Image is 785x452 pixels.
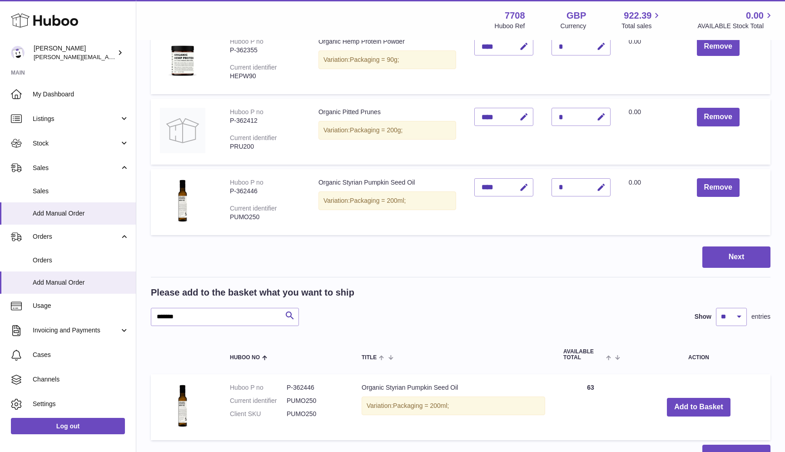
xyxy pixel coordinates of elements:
[629,38,641,45] span: 0.00
[353,374,554,440] td: Organic Styrian Pumpkin Seed Oil
[697,22,774,30] span: AVAILABLE Stock Total
[309,28,465,94] td: Organic Hemp Protein Powder
[309,169,465,235] td: Organic Styrian Pumpkin Seed Oil
[160,108,205,153] img: Organic Pitted Prunes
[33,187,129,196] span: Sales
[287,410,343,418] dd: PUMO250
[697,10,774,30] a: 0.00 AVAILABLE Stock Total
[627,340,770,370] th: Action
[33,351,129,359] span: Cases
[697,108,740,126] button: Remove
[33,326,119,335] span: Invoicing and Payments
[151,286,354,299] h2: Please add to the basket what you want to ship
[309,99,465,165] td: Organic Pitted Prunes
[33,139,119,148] span: Stock
[160,37,205,83] img: Organic Hemp Protein Powder
[34,53,182,60] span: [PERSON_NAME][EMAIL_ADDRESS][DOMAIN_NAME]
[287,383,343,392] dd: P-362446
[393,402,449,409] span: Packaging = 200ml;
[230,142,300,151] div: PRU200
[33,115,119,123] span: Listings
[33,209,129,218] span: Add Manual Order
[230,205,277,212] div: Current identifier
[230,179,263,186] div: Huboo P no
[230,134,277,141] div: Current identifier
[230,108,263,116] div: Huboo P no
[318,121,456,140] div: Variation:
[561,22,586,30] div: Currency
[230,64,277,71] div: Current identifier
[697,178,740,197] button: Remove
[33,400,129,408] span: Settings
[621,10,662,30] a: 922.39 Total sales
[33,164,119,172] span: Sales
[33,90,129,99] span: My Dashboard
[160,383,205,429] img: Organic Styrian Pumpkin Seed Oil
[621,22,662,30] span: Total sales
[629,108,641,116] span: 0.00
[230,187,300,196] div: P-362446
[287,397,343,405] dd: PUMO250
[563,349,604,361] span: AVAILABLE Total
[318,50,456,69] div: Variation:
[230,397,287,405] dt: Current identifier
[230,72,300,80] div: HEPW90
[33,301,129,310] span: Usage
[33,278,129,287] span: Add Manual Order
[350,197,406,204] span: Packaging = 200ml;
[230,383,287,392] dt: Huboo P no
[230,38,263,45] div: Huboo P no
[230,410,287,418] dt: Client SKU
[362,355,377,361] span: Title
[34,44,115,61] div: [PERSON_NAME]
[695,312,711,321] label: Show
[230,355,260,361] span: Huboo no
[33,232,119,241] span: Orders
[11,418,125,434] a: Log out
[554,374,627,440] td: 63
[230,213,300,221] div: PUMO250
[362,397,545,415] div: Variation:
[230,116,300,125] div: P-362412
[667,398,730,417] button: Add to Basket
[33,256,129,265] span: Orders
[746,10,764,22] span: 0.00
[230,46,300,55] div: P-362355
[350,56,399,63] span: Packaging = 90g;
[495,22,525,30] div: Huboo Ref
[566,10,586,22] strong: GBP
[160,178,205,224] img: Organic Styrian Pumpkin Seed Oil
[33,375,129,384] span: Channels
[751,312,770,321] span: entries
[11,46,25,60] img: victor@erbology.co
[697,37,740,56] button: Remove
[624,10,651,22] span: 922.39
[350,126,402,134] span: Packaging = 200g;
[629,179,641,186] span: 0.00
[505,10,525,22] strong: 7708
[318,191,456,210] div: Variation:
[702,246,770,268] button: Next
